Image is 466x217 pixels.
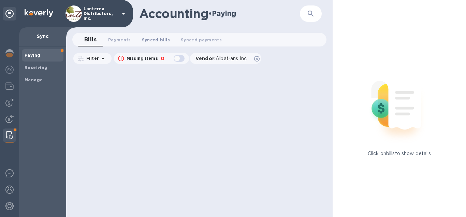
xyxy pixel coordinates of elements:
[216,56,247,61] span: Albatrans Inc
[5,66,14,74] img: Foreign exchange
[5,82,14,90] img: Wallets
[181,36,222,43] span: Synced payments
[84,35,97,44] span: Bills
[127,55,158,62] p: Missing items
[195,55,250,62] p: Vendor :
[190,53,261,64] div: Vendor:Albatrans Inc
[161,55,164,62] p: 0
[84,6,118,21] p: Lanterna Distributors, Inc.
[142,36,170,43] span: Synced bills
[208,9,236,18] h2: • Paying
[3,7,16,21] div: Unpin categories
[108,36,131,43] span: Payments
[139,6,208,21] h1: Accounting
[25,77,43,82] b: Manage
[25,53,40,58] b: Paying
[114,53,189,64] button: Missing items0
[368,150,431,157] p: Click on bills to show details
[25,65,48,70] b: Receiving
[25,9,53,17] img: Logo
[84,55,99,61] p: Filter
[25,33,61,40] p: Sync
